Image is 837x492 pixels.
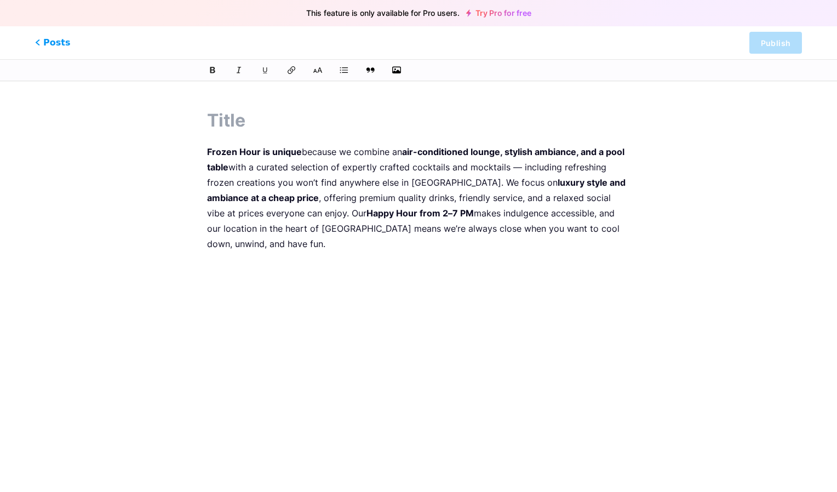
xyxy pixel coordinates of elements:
[207,177,628,203] strong: luxury style and ambiance at a cheap price
[207,111,630,131] input: Title
[207,146,302,157] strong: Frozen Hour is unique
[207,146,627,173] strong: air-conditioned lounge, stylish ambiance, and a pool table
[306,5,460,21] span: This feature is only available for Pro users.
[207,144,630,251] p: because we combine an with a curated selection of expertly crafted cocktails and mocktails — incl...
[749,32,802,54] button: Publish
[35,38,70,48] span: Posts
[466,9,531,18] a: Try Pro for free
[366,208,474,219] strong: Happy Hour from 2–7 PM
[761,38,790,48] span: Publish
